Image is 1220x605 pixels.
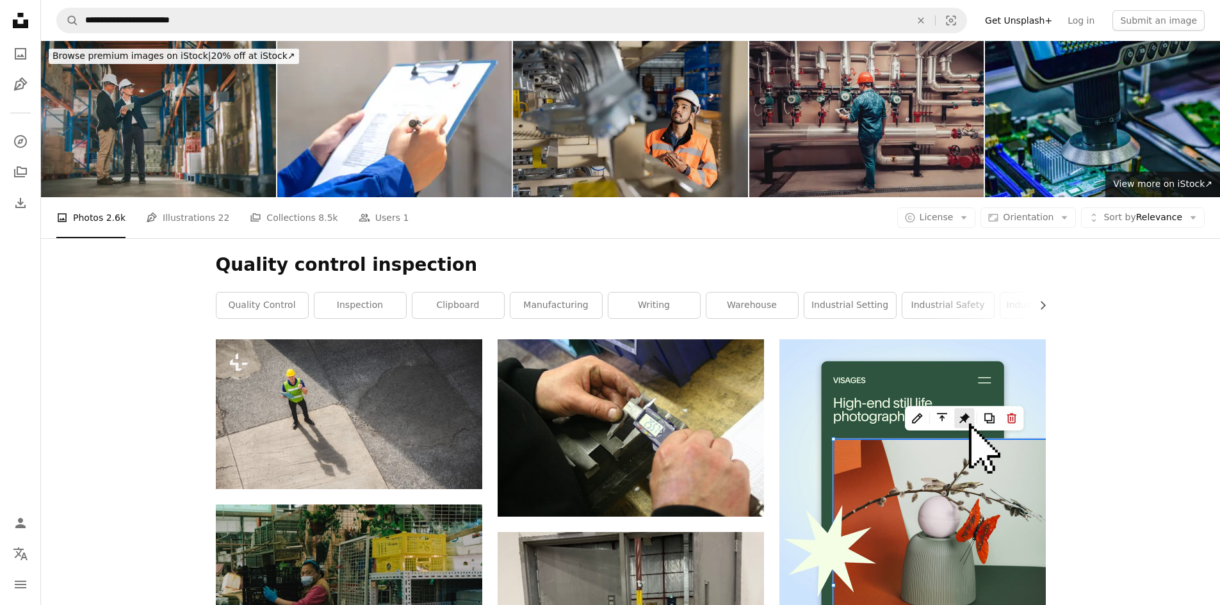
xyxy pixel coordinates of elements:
a: Log in / Sign up [8,510,33,536]
a: clipboard [412,293,504,318]
button: Orientation [980,207,1076,228]
img: A day at work for a male and female engineers working in a metal manufacturing industry. [513,41,748,197]
button: Menu [8,572,33,597]
span: Sort by [1103,212,1135,222]
a: Download History [8,190,33,216]
a: engineer foreman working in container terminal in term of industry logistic cargo shipping to exp... [216,408,482,420]
span: 22 [218,211,230,225]
a: Explore [8,129,33,154]
span: View more on iStock ↗ [1113,179,1212,189]
img: Hands using a digital caliper to measure metal part. [498,339,764,517]
button: Search Unsplash [57,8,79,33]
span: Browse premium images on iStock | [53,51,211,61]
span: 1 [403,211,409,225]
button: scroll list to the right [1031,293,1046,318]
img: An architect is checking on house building quality checklist. [277,41,512,197]
img: Digital microscope inspection system for checking the quality of electronic PCB circuit boards se... [985,41,1220,197]
a: quality control [216,293,308,318]
a: Log in [1060,10,1102,31]
a: Users 1 [359,197,409,238]
span: 8.5k [318,211,338,225]
img: Stationary engineer at work [749,41,984,197]
a: Photos [8,41,33,67]
a: Hands using a digital caliper to measure metal part. [498,422,764,433]
button: Submit an image [1112,10,1205,31]
button: Sort byRelevance [1081,207,1205,228]
a: Get Unsplash+ [977,10,1060,31]
button: Visual search [936,8,966,33]
a: industrial equipment [1000,293,1092,318]
img: asian chinese management having discussion at warehouse with white hardhat using digital tablet [41,41,276,197]
span: Orientation [1003,212,1053,222]
a: View more on iStock↗ [1105,172,1220,197]
img: engineer foreman working in container terminal in term of industry logistic cargo shipping to exp... [216,339,482,489]
span: License [920,212,954,222]
a: Illustrations 22 [146,197,229,238]
button: License [897,207,976,228]
span: Relevance [1103,211,1182,224]
form: Find visuals sitewide [56,8,967,33]
a: writing [608,293,700,318]
a: Collections 8.5k [250,197,338,238]
h1: Quality control inspection [216,254,1046,277]
a: industrial safety [902,293,994,318]
div: 20% off at iStock ↗ [49,49,299,64]
a: Illustrations [8,72,33,97]
a: Collections [8,159,33,185]
a: manufacturing [510,293,602,318]
button: Language [8,541,33,567]
button: Clear [907,8,935,33]
a: inspection [314,293,406,318]
a: industrial setting [804,293,896,318]
a: warehouse [706,293,798,318]
a: Browse premium images on iStock|20% off at iStock↗ [41,41,307,72]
